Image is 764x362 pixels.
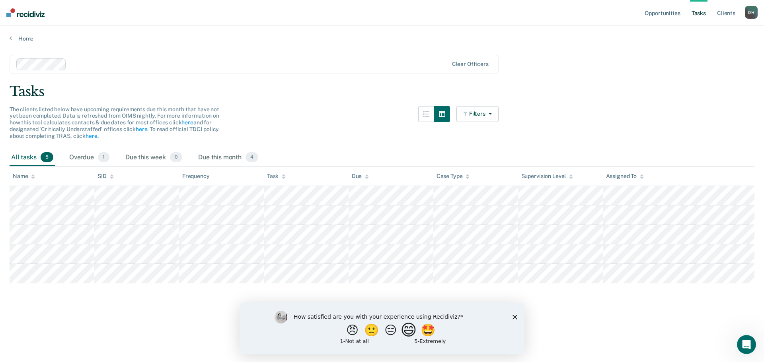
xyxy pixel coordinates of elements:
span: 1 [98,152,109,163]
div: SID [97,173,114,180]
div: Tasks [10,83,754,100]
a: here [86,133,97,139]
div: Frequency [182,173,210,180]
div: Case Type [437,173,470,180]
img: Recidiviz [6,8,45,17]
div: Due this week0 [124,149,184,166]
span: 4 [246,152,258,163]
div: Overdue1 [68,149,111,166]
div: D H [745,6,758,19]
iframe: Survey by Kim from Recidiviz [240,303,524,354]
a: here [181,119,193,126]
div: All tasks5 [10,149,55,166]
div: Task [267,173,286,180]
button: DH [745,6,758,19]
span: The clients listed below have upcoming requirements due this month that have not yet been complet... [10,106,219,139]
span: 5 [41,152,53,163]
div: Assigned To [606,173,644,180]
div: Due [352,173,369,180]
div: Name [13,173,35,180]
span: 0 [170,152,182,163]
a: here [136,126,147,132]
div: Due this month4 [197,149,260,166]
div: Supervision Level [521,173,573,180]
button: Filters [456,106,499,122]
a: Home [10,35,754,42]
iframe: Intercom live chat [737,335,756,354]
div: Clear officers [452,61,489,68]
